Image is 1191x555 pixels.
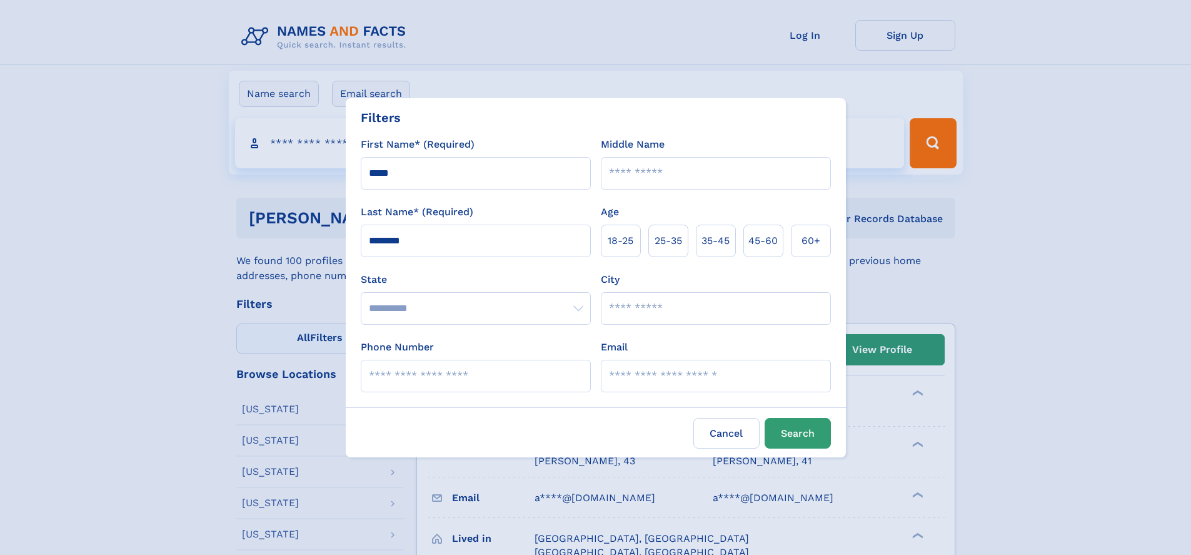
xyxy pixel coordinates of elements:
[601,340,628,355] label: Email
[601,272,620,287] label: City
[361,137,475,152] label: First Name* (Required)
[608,233,633,248] span: 18‑25
[655,233,682,248] span: 25‑35
[701,233,730,248] span: 35‑45
[361,272,591,287] label: State
[748,233,778,248] span: 45‑60
[361,340,434,355] label: Phone Number
[361,108,401,127] div: Filters
[693,418,760,449] label: Cancel
[765,418,831,449] button: Search
[802,233,820,248] span: 60+
[601,205,619,220] label: Age
[601,137,665,152] label: Middle Name
[361,205,473,220] label: Last Name* (Required)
